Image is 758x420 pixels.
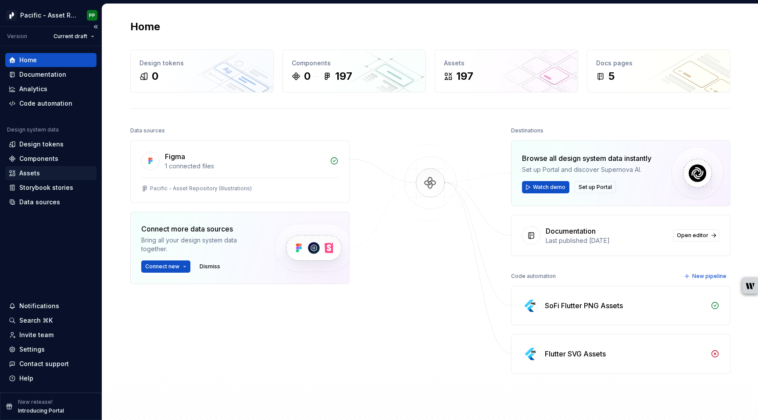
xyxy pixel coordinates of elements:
button: Dismiss [196,260,224,273]
span: Open editor [677,232,708,239]
div: Storybook stories [19,183,73,192]
a: Assets [5,166,97,180]
button: Connect new [141,260,190,273]
button: Current draft [50,30,98,43]
a: Documentation [5,68,97,82]
div: 0 [152,69,158,83]
a: Design tokens [5,137,97,151]
a: Design tokens0 [130,50,274,93]
a: Components0197 [282,50,426,93]
a: Figma1 connected filesPacific - Asset Repository (Illustrations) [130,140,350,203]
button: Help [5,371,97,385]
div: Flutter SVG Assets [545,349,606,359]
div: Connect more data sources [141,224,260,234]
div: Search ⌘K [19,316,53,325]
div: Assets [444,59,569,68]
a: Settings [5,342,97,356]
div: Documentation [19,70,66,79]
button: Set up Portal [575,181,616,193]
div: Pacific - Asset Repository (Illustrations) [150,185,252,192]
button: Search ⌘K [5,313,97,327]
div: Data sources [130,125,165,137]
div: Help [19,374,33,383]
div: Analytics [19,85,47,93]
a: Assets197 [435,50,578,93]
button: Notifications [5,299,97,313]
a: Data sources [5,195,97,209]
h2: Home [130,20,160,34]
div: 5 [608,69,615,83]
div: Documentation [546,226,596,236]
div: Last published [DATE] [546,236,668,245]
div: Contact support [19,359,69,368]
span: New pipeline [692,273,726,280]
button: Collapse sidebar [89,21,102,33]
div: Settings [19,345,45,354]
button: New pipeline [681,270,730,282]
div: Pacific - Asset Repository (Illustrations) [20,11,76,20]
span: Current draft [54,33,87,40]
div: Data sources [19,198,60,206]
div: Browse all design system data instantly [522,153,651,164]
div: Version [7,33,27,40]
a: Invite team [5,328,97,342]
div: SoFi Flutter PNG Assets [545,300,623,311]
div: Components [19,154,58,163]
a: Home [5,53,97,67]
a: Open editor [673,229,719,242]
button: Contact support [5,357,97,371]
a: Code automation [5,96,97,110]
div: Docs pages [596,59,721,68]
div: Invite team [19,331,54,339]
div: Code automation [511,270,556,282]
div: Assets [19,169,40,178]
p: New release! [18,399,53,406]
div: Components [292,59,417,68]
div: Destinations [511,125,543,137]
button: Pacific - Asset Repository (Illustrations)PP [2,6,100,25]
div: Home [19,56,37,64]
div: 197 [335,69,352,83]
a: Storybook stories [5,181,97,195]
div: Set up Portal and discover Supernova AI. [522,165,651,174]
button: Watch demo [522,181,569,193]
div: Notifications [19,302,59,310]
div: Design tokens [19,140,64,149]
span: Set up Portal [579,184,612,191]
div: Design system data [7,126,59,133]
div: 1 connected files [165,162,325,171]
span: Dismiss [200,263,220,270]
div: 197 [456,69,473,83]
span: Connect new [145,263,179,270]
div: PP [89,12,95,19]
img: 8d0dbd7b-a897-4c39-8ca0-62fbda938e11.png [6,10,17,21]
div: Figma [165,151,185,162]
a: Analytics [5,82,97,96]
p: Introducing Portal [18,407,64,414]
div: Design tokens [139,59,265,68]
div: Code automation [19,99,72,108]
a: Components [5,152,97,166]
div: Bring all your design system data together. [141,236,260,253]
a: Docs pages5 [587,50,730,93]
div: 0 [304,69,311,83]
span: Watch demo [533,184,565,191]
